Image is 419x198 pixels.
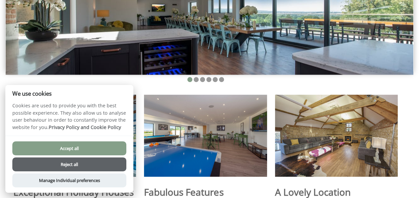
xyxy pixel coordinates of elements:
p: Cookies are used to provide you with the best possible experience. They also allow us to analyse ... [5,102,133,136]
button: Reject all [12,157,126,171]
h2: We use cookies [5,90,133,97]
button: Manage Individual preferences [12,173,126,187]
button: Accept all [12,141,126,155]
img: Air hockey at Malherbie Group Stays [144,95,267,177]
a: Privacy Policy and Cookie Policy [49,124,121,130]
img: Cinema room at Malherbie Group Stays [275,95,398,177]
